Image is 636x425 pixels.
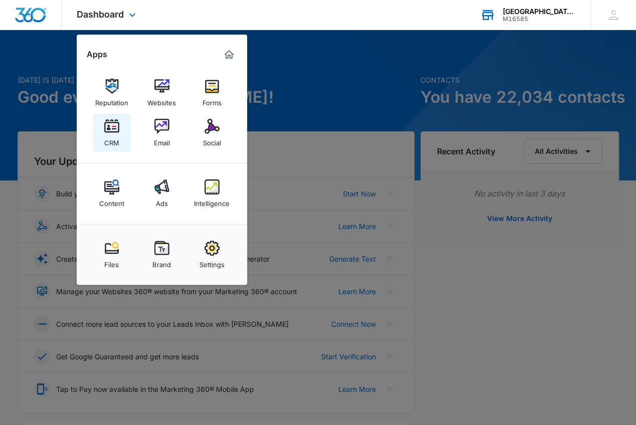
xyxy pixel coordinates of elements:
[156,194,168,207] div: Ads
[199,256,225,269] div: Settings
[143,114,181,152] a: Email
[221,47,237,63] a: Marketing 360® Dashboard
[104,256,119,269] div: Files
[147,94,176,107] div: Websites
[104,134,119,147] div: CRM
[93,114,131,152] a: CRM
[143,236,181,274] a: Brand
[202,94,222,107] div: Forms
[503,16,576,23] div: account id
[99,194,124,207] div: Content
[143,174,181,212] a: Ads
[193,74,231,112] a: Forms
[193,174,231,212] a: Intelligence
[93,74,131,112] a: Reputation
[503,8,576,16] div: account name
[93,174,131,212] a: Content
[143,74,181,112] a: Websites
[93,236,131,274] a: Files
[95,94,128,107] div: Reputation
[194,194,230,207] div: Intelligence
[203,134,221,147] div: Social
[152,256,171,269] div: Brand
[193,114,231,152] a: Social
[77,9,124,20] span: Dashboard
[193,236,231,274] a: Settings
[87,50,107,59] h2: Apps
[154,134,170,147] div: Email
